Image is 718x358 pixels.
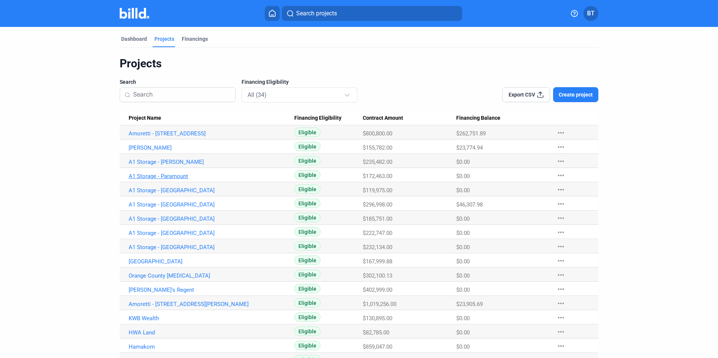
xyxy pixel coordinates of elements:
[121,35,147,43] div: Dashboard
[294,341,320,350] span: Eligible
[363,159,392,165] span: $235,482.00
[294,170,320,180] span: Eligible
[556,214,565,223] mat-icon: more_horiz
[363,187,392,194] span: $119,975.00
[120,56,598,71] div: Projects
[242,78,289,86] span: Financing Eligibility
[556,128,565,137] mat-icon: more_horiz
[296,9,337,18] span: Search projects
[556,242,565,251] mat-icon: more_horiz
[556,327,565,336] mat-icon: more_horiz
[154,35,174,43] div: Projects
[556,228,565,237] mat-icon: more_horiz
[456,173,470,180] span: $0.00
[583,6,598,21] button: BT
[363,244,392,251] span: $232,134.00
[294,298,320,307] span: Eligible
[294,156,320,165] span: Eligible
[363,329,389,336] span: $82,785.00
[282,6,462,21] button: Search projects
[129,301,294,307] a: Amoretti - [STREET_ADDRESS][PERSON_NAME]
[129,244,294,251] a: A1 Storage - [GEOGRAPHIC_DATA]
[294,142,320,151] span: Eligible
[559,91,593,98] span: Create project
[129,343,294,350] a: Hamakom
[129,201,294,208] a: A1 Storage - [GEOGRAPHIC_DATA]
[556,171,565,180] mat-icon: more_horiz
[363,115,456,122] div: Contract Amount
[129,130,294,137] a: Amoretti - [STREET_ADDRESS]
[294,128,320,137] span: Eligible
[456,272,470,279] span: $0.00
[363,343,392,350] span: $859,047.00
[294,327,320,336] span: Eligible
[556,157,565,166] mat-icon: more_horiz
[294,227,320,236] span: Eligible
[456,301,483,307] span: $23,905.69
[294,199,320,208] span: Eligible
[294,184,320,194] span: Eligible
[129,159,294,165] a: A1 Storage - [PERSON_NAME]
[556,299,565,308] mat-icon: more_horiz
[363,144,392,151] span: $155,782.00
[363,173,392,180] span: $172,463.00
[456,315,470,322] span: $0.00
[556,342,565,351] mat-icon: more_horiz
[294,115,363,122] div: Financing Eligibility
[182,35,208,43] div: Financings
[456,215,470,222] span: $0.00
[456,187,470,194] span: $0.00
[363,315,392,322] span: $130,895.00
[509,91,535,98] span: Export CSV
[129,187,294,194] a: A1 Storage - [GEOGRAPHIC_DATA]
[556,270,565,279] mat-icon: more_horiz
[363,115,403,122] span: Contract Amount
[363,287,392,293] span: $402,999.00
[502,87,550,102] button: Export CSV
[294,213,320,222] span: Eligible
[363,201,392,208] span: $296,998.00
[129,258,294,265] a: [GEOGRAPHIC_DATA]
[133,87,231,102] input: Search
[129,173,294,180] a: A1 Storage - Paramount
[120,78,136,86] span: Search
[129,287,294,293] a: [PERSON_NAME]'s Regent
[456,201,483,208] span: $46,307.98
[456,343,470,350] span: $0.00
[363,230,392,236] span: $222,747.00
[129,115,294,122] div: Project Name
[129,144,294,151] a: [PERSON_NAME]
[363,215,392,222] span: $185,751.00
[294,284,320,293] span: Eligible
[556,256,565,265] mat-icon: more_horiz
[129,115,161,122] span: Project Name
[294,256,320,265] span: Eligible
[456,329,470,336] span: $0.00
[456,115,549,122] div: Financing Balance
[363,272,392,279] span: $302,100.13
[556,199,565,208] mat-icon: more_horiz
[556,285,565,294] mat-icon: more_horiz
[294,115,341,122] span: Financing Eligibility
[363,258,392,265] span: $167,999.88
[129,329,294,336] a: HWA Land
[587,9,595,18] span: BT
[456,287,470,293] span: $0.00
[363,130,392,137] span: $800,800.00
[294,270,320,279] span: Eligible
[129,215,294,222] a: A1 Storage - [GEOGRAPHIC_DATA]
[456,159,470,165] span: $0.00
[129,230,294,236] a: A1 Storage - [GEOGRAPHIC_DATA]
[456,230,470,236] span: $0.00
[363,301,396,307] span: $1,019,256.00
[456,130,486,137] span: $262,751.89
[248,91,267,98] mat-select-trigger: All (34)
[294,312,320,322] span: Eligible
[129,315,294,322] a: KWB Wealth
[120,8,149,19] img: Billd Company Logo
[456,244,470,251] span: $0.00
[556,143,565,152] mat-icon: more_horiz
[456,258,470,265] span: $0.00
[553,87,598,102] button: Create project
[556,185,565,194] mat-icon: more_horiz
